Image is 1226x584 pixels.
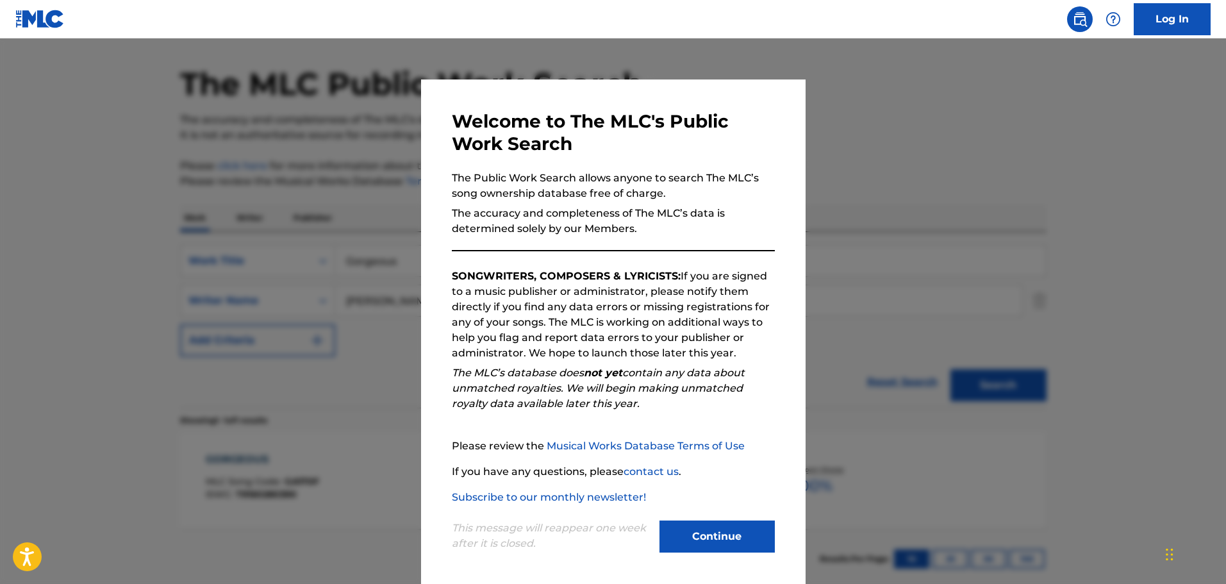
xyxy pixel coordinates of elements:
em: The MLC’s database does contain any data about unmatched royalties. We will begin making unmatche... [452,367,745,410]
img: search [1072,12,1088,27]
div: Drag [1166,535,1173,574]
p: If you have any questions, please . [452,464,775,480]
p: The accuracy and completeness of The MLC’s data is determined solely by our Members. [452,206,775,237]
button: Continue [659,521,775,553]
a: Log In [1134,3,1211,35]
p: Please review the [452,438,775,454]
strong: SONGWRITERS, COMPOSERS & LYRICISTS: [452,270,681,282]
h3: Welcome to The MLC's Public Work Search [452,110,775,155]
iframe: Chat Widget [1162,522,1226,584]
p: The Public Work Search allows anyone to search The MLC’s song ownership database free of charge. [452,171,775,201]
a: Public Search [1067,6,1093,32]
p: This message will reappear one week after it is closed. [452,521,652,551]
p: If you are signed to a music publisher or administrator, please notify them directly if you find ... [452,269,775,361]
strong: not yet [584,367,622,379]
img: help [1106,12,1121,27]
a: contact us [624,465,679,478]
a: Musical Works Database Terms of Use [547,440,745,452]
div: Help [1100,6,1126,32]
a: Subscribe to our monthly newsletter! [452,491,646,503]
img: MLC Logo [15,10,65,28]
